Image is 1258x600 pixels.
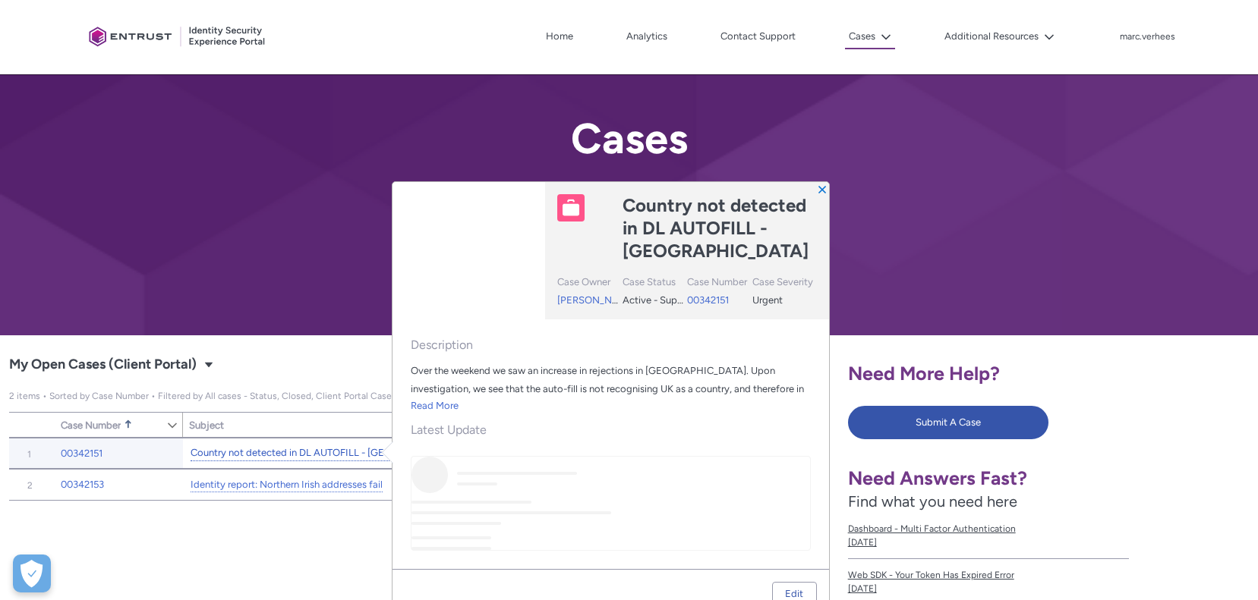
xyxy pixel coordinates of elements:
div: Case Number [687,275,749,293]
lightning-formatted-date-time: [DATE] [848,583,877,594]
lightning-formatted-text: Country not detected in DL AUTOFILL - UK [623,194,809,262]
span: Active - Support [623,294,696,306]
span: Case Number [61,419,121,431]
div: Cookie Preferences [13,554,51,592]
span: My Open Cases (Client Portal) [9,391,428,401]
button: User Profile marc.verhees [1119,28,1176,43]
div: Over the weekend we saw an increase in rejections in [GEOGRAPHIC_DATA]. Upon investigation, we se... [411,362,811,398]
button: Close [817,184,828,194]
a: 00342151 [687,294,729,306]
header: Highlights panel header [393,182,829,319]
button: Open Preferences [13,554,51,592]
span: Dashboard - Multi Factor Authentication [848,522,1129,536]
table: My Open Cases (Client Portal) [9,438,815,501]
span: Find what you need here [848,492,1017,510]
a: Contact Support [717,25,799,48]
div: Case Status [623,275,684,293]
a: Identity report: Northern Irish addresses fail [191,477,383,493]
lightning-formatted-date-time: [DATE] [848,537,877,548]
h2: Cases [440,115,819,162]
a: Read More [411,400,459,411]
a: Home [542,25,577,48]
a: Analytics, opens in new tab [623,25,671,48]
div: Case Owner [557,275,619,293]
div: Feed [411,456,811,551]
span: Description [411,338,811,353]
p: marc.verhees [1120,32,1175,42]
a: 00342151 [61,446,102,461]
span: Need More Help? [848,362,1000,385]
button: Cases [845,25,895,49]
span: My Open Cases (Client Portal) [9,353,197,377]
img: Case [557,194,585,221]
a: [PERSON_NAME].[PERSON_NAME] [557,294,717,306]
span: Latest Update [411,423,811,438]
button: Additional Resources [941,25,1058,48]
button: Select a List View: Cases [200,355,218,373]
span: Urgent [752,294,783,306]
button: Submit A Case [848,406,1048,439]
a: 00342153 [61,477,104,492]
a: Country not detected in DL AUTOFILL - [GEOGRAPHIC_DATA] [191,445,417,461]
div: Case Severity [752,275,814,293]
span: Web SDK - Your Token Has Expired Error [848,568,1129,582]
h1: Need Answers Fast? [848,466,1129,490]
